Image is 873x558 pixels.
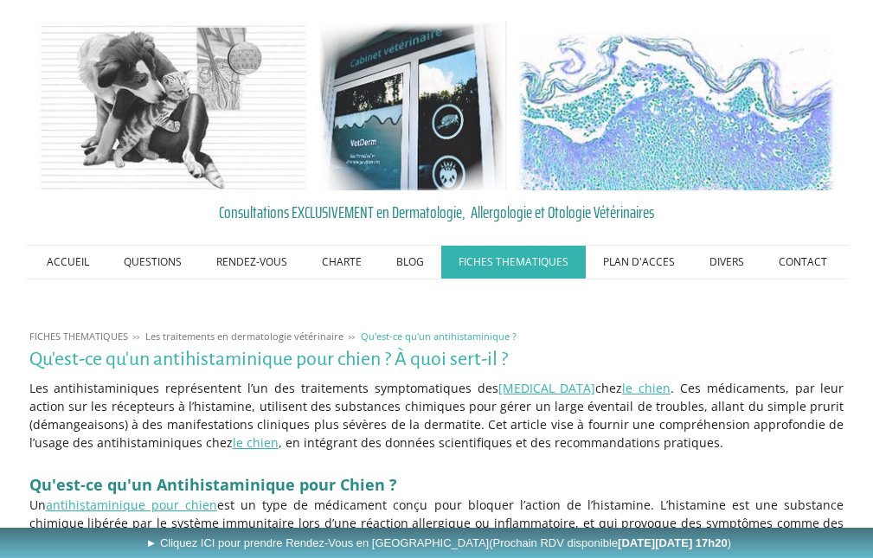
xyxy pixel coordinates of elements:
[489,536,731,549] span: (Prochain RDV disponible )
[618,536,728,549] b: [DATE][DATE] 17h20
[25,330,132,343] a: FICHES THEMATIQUES
[692,246,761,279] a: DIVERS
[145,330,343,343] span: Les traitements en dermatologie vétérinaire
[441,246,586,279] a: FICHES THEMATIQUES
[498,380,595,396] a: [MEDICAL_DATA]
[586,246,692,279] a: PLAN D'ACCES
[106,246,199,279] a: QUESTIONS
[356,330,521,343] a: Qu'est-ce qu'un antihistaminique ?
[141,330,348,343] a: Les traitements en dermatologie vétérinaire
[379,246,441,279] a: BLOG
[761,246,844,279] a: CONTACT
[29,349,844,370] h1: Qu'est-ce qu'un antihistaminique pour chien ? À quoi sert-il ?
[145,536,731,549] span: ► Cliquez ICI pour prendre Rendez-Vous en [GEOGRAPHIC_DATA]
[622,380,671,396] a: le chien
[233,434,279,451] a: le chien
[29,474,397,495] span: Qu'est-ce qu'un Antihistaminique pour Chien ?
[29,330,128,343] span: FICHES THEMATIQUES
[305,246,379,279] a: CHARTE
[29,379,844,452] p: Les antihistaminiques représentent l’un des traitements symptomatiques des chez . Ces médicaments...
[29,246,106,279] a: ACCUEIL
[361,330,517,343] span: Qu'est-ce qu'un antihistaminique ?
[46,497,217,513] a: antihistaminique pour chien
[199,246,305,279] a: RENDEZ-VOUS
[29,199,844,225] a: Consultations EXCLUSIVEMENT en Dermatologie, Allergologie et Otologie Vétérinaires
